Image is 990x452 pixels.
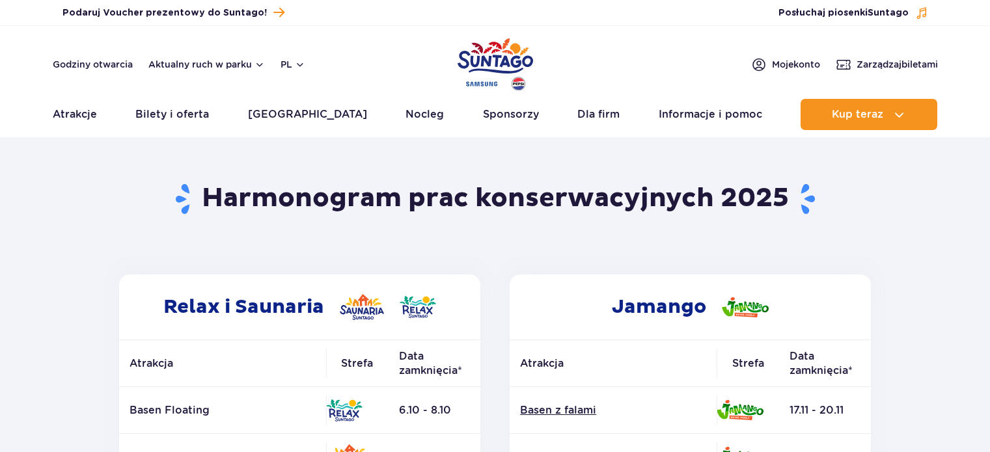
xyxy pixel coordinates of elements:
[868,8,909,18] span: Suntago
[801,99,937,130] button: Kup teraz
[779,387,871,434] td: 17.11 - 20.11
[577,99,620,130] a: Dla firm
[248,99,367,130] a: [GEOGRAPHIC_DATA]
[130,403,316,418] p: Basen Floating
[832,109,883,120] span: Kup teraz
[779,340,871,387] th: Data zamknięcia*
[148,59,265,70] button: Aktualny ruch w parku
[135,99,209,130] a: Bilety i oferta
[751,57,820,72] a: Mojekonto
[836,57,938,72] a: Zarządzajbiletami
[717,400,763,420] img: Jamango
[281,58,305,71] button: pl
[520,403,706,418] a: Basen z falami
[119,340,326,387] th: Atrakcja
[659,99,762,130] a: Informacje i pomoc
[510,274,871,339] h2: Jamango
[62,7,267,20] span: Podaruj Voucher prezentowy do Suntago!
[114,182,876,216] h1: Harmonogram prac konserwacyjnych 2025
[53,99,97,130] a: Atrakcje
[389,340,480,387] th: Data zamknięcia*
[778,7,928,20] button: Posłuchaj piosenkiSuntago
[62,4,284,21] a: Podaruj Voucher prezentowy do Suntago!
[326,340,389,387] th: Strefa
[326,399,363,421] img: Relax
[722,297,769,317] img: Jamango
[53,58,133,71] a: Godziny otwarcia
[510,340,717,387] th: Atrakcja
[389,387,480,434] td: 6.10 - 8.10
[458,33,533,92] a: Park of Poland
[340,294,384,320] img: Saunaria
[406,99,444,130] a: Nocleg
[772,58,820,71] span: Moje konto
[119,274,480,339] h2: Relax i Saunaria
[778,7,909,20] span: Posłuchaj piosenki
[857,58,938,71] span: Zarządzaj biletami
[400,296,436,318] img: Relax
[717,340,779,387] th: Strefa
[483,99,539,130] a: Sponsorzy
